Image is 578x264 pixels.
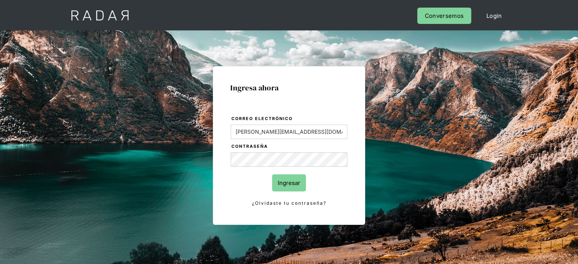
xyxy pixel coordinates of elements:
input: Ingresar [272,174,306,191]
a: ¿Olvidaste tu contraseña? [231,199,347,207]
input: bruce@wayne.com [231,125,347,139]
label: Correo electrónico [231,115,347,123]
label: Contraseña [231,143,347,150]
a: Conversemos [417,8,471,24]
h1: Ingresa ahora [230,84,348,92]
a: Login [479,8,510,24]
form: Login Form [230,115,348,207]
